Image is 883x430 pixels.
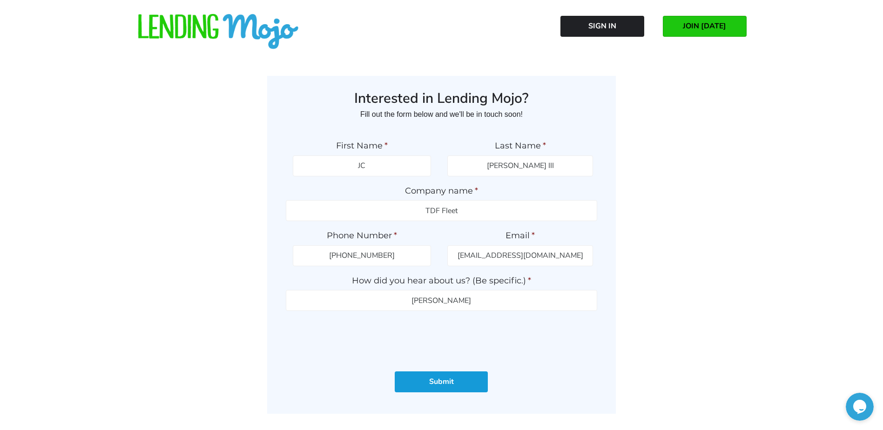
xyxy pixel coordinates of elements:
[293,141,431,151] label: First Name
[371,320,512,356] iframe: reCAPTCHA
[286,186,597,196] label: Company name
[588,22,616,30] span: Sign In
[137,14,300,50] img: lm-horizontal-logo
[663,16,747,37] a: JOIN [DATE]
[560,16,644,37] a: Sign In
[846,393,874,421] iframe: chat widget
[395,371,488,392] input: Submit
[286,107,597,122] p: Fill out the form below and we'll be in touch soon!
[286,275,597,286] label: How did you hear about us? (Be specific.)
[683,22,726,30] span: JOIN [DATE]
[447,230,593,241] label: Email
[293,230,431,241] label: Phone Number
[447,141,593,151] label: Last Name
[286,90,597,107] h3: Interested in Lending Mojo?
